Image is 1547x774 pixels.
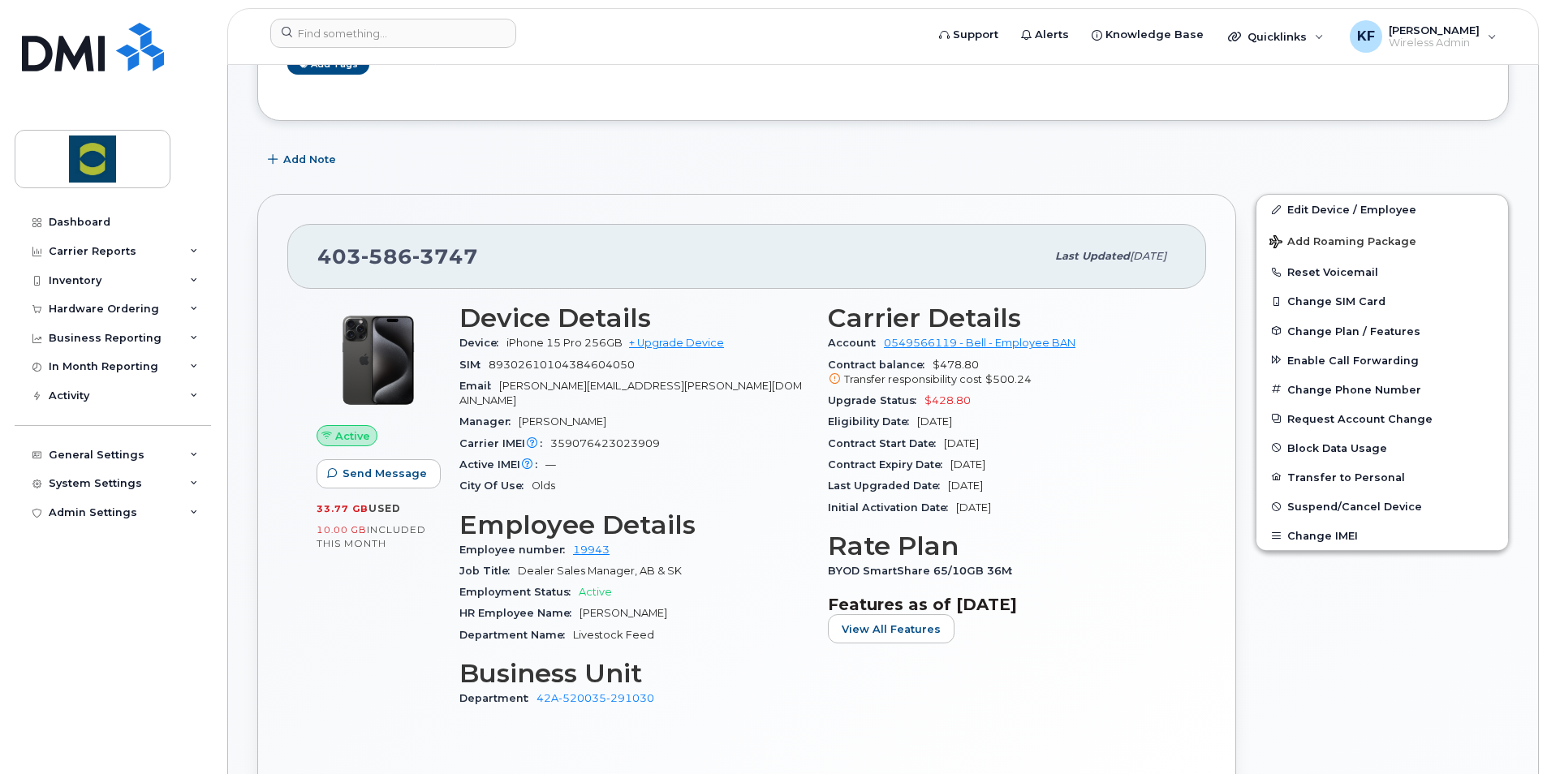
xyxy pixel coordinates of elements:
span: 3747 [412,244,478,269]
button: Send Message [317,459,441,488]
span: 586 [361,244,412,269]
span: Dealer Sales Manager, AB & SK [518,565,682,577]
span: Contract balance [828,359,933,371]
span: SIM [459,359,489,371]
span: HR Employee Name [459,607,580,619]
h3: Features as of [DATE] [828,595,1177,614]
span: Department [459,692,536,704]
a: 42A-520035-291030 [536,692,654,704]
span: [PERSON_NAME] [580,607,667,619]
span: Upgrade Status [828,394,924,406]
span: Eligibility Date [828,415,917,428]
span: Quicklinks [1248,30,1307,43]
span: Olds [532,479,555,492]
button: Change Phone Number [1256,375,1508,404]
span: 10.00 GB [317,524,367,535]
span: Email [459,380,499,392]
span: Transfer responsibility cost [844,373,982,385]
span: [PERSON_NAME] [1389,24,1480,37]
span: Send Message [343,466,427,481]
h3: Carrier Details [828,303,1177,333]
span: Initial Activation Date [828,501,956,514]
button: Change IMEI [1256,521,1508,550]
span: Add Note [283,152,336,167]
span: [DATE] [956,501,991,514]
span: 89302610104384604050 [489,359,635,371]
div: Konstantin FIlbert [1338,20,1508,53]
span: [DATE] [950,458,985,471]
span: Knowledge Base [1105,27,1204,43]
div: Quicklinks [1217,20,1335,53]
span: Active IMEI [459,458,545,471]
input: Find something... [270,19,516,48]
a: Support [928,19,1010,51]
a: + Upgrade Device [629,337,724,349]
span: Job Title [459,565,518,577]
button: Request Account Change [1256,404,1508,433]
span: used [368,502,401,514]
span: Support [953,27,998,43]
span: [DATE] [1130,250,1166,262]
button: Change SIM Card [1256,286,1508,316]
button: Transfer to Personal [1256,462,1508,492]
button: Reset Voicemail [1256,257,1508,286]
span: Active [579,586,612,598]
span: KF [1357,27,1375,46]
span: [PERSON_NAME] [519,415,606,428]
span: Last Upgraded Date [828,479,948,492]
span: [PERSON_NAME][EMAIL_ADDRESS][PERSON_NAME][DOMAIN_NAME] [459,380,802,406]
span: Employment Status [459,586,579,598]
span: 33.77 GB [317,503,368,514]
button: View All Features [828,614,954,643]
a: 0549566119 - Bell - Employee BAN [884,337,1075,349]
a: Knowledge Base [1080,19,1215,51]
span: City Of Use [459,479,532,492]
span: [DATE] [948,479,983,492]
span: Contract Expiry Date [828,458,950,471]
span: Alerts [1035,27,1069,43]
span: Contract Start Date [828,437,944,449]
span: Wireless Admin [1389,37,1480,49]
span: $500.24 [985,373,1032,385]
span: Account [828,337,884,349]
button: Change Plan / Features [1256,316,1508,346]
a: Edit Device / Employee [1256,195,1508,224]
button: Suspend/Cancel Device [1256,492,1508,521]
button: Enable Call Forwarding [1256,346,1508,375]
img: iPhone_15_Pro_Black.png [330,312,427,409]
span: [DATE] [917,415,952,428]
span: Suspend/Cancel Device [1287,501,1422,513]
a: 19943 [573,544,610,556]
h3: Device Details [459,303,808,333]
span: Department Name [459,629,573,641]
span: View All Features [842,621,941,637]
span: 359076423023909 [550,437,660,449]
span: Manager [459,415,519,428]
button: Add Note [257,145,350,174]
h3: Employee Details [459,510,808,540]
span: Carrier IMEI [459,437,550,449]
span: included this month [317,523,426,550]
span: BYOD SmartShare 65/10GB 36M [828,565,1020,577]
span: — [545,458,556,471]
span: Add Roaming Package [1269,235,1416,251]
h3: Business Unit [459,659,808,688]
button: Block Data Usage [1256,433,1508,462]
span: Active [335,428,370,444]
span: [DATE] [944,437,979,449]
button: Add Roaming Package [1256,224,1508,257]
h3: Rate Plan [828,531,1177,561]
span: $478.80 [828,359,1177,388]
span: Device [459,337,506,349]
span: Enable Call Forwarding [1287,354,1419,366]
span: 403 [317,244,478,269]
span: Employee number [459,544,573,556]
span: Livestock Feed [573,629,654,641]
span: iPhone 15 Pro 256GB [506,337,623,349]
a: Alerts [1010,19,1080,51]
span: Last updated [1055,250,1130,262]
span: $428.80 [924,394,971,406]
span: Change Plan / Features [1287,325,1420,337]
